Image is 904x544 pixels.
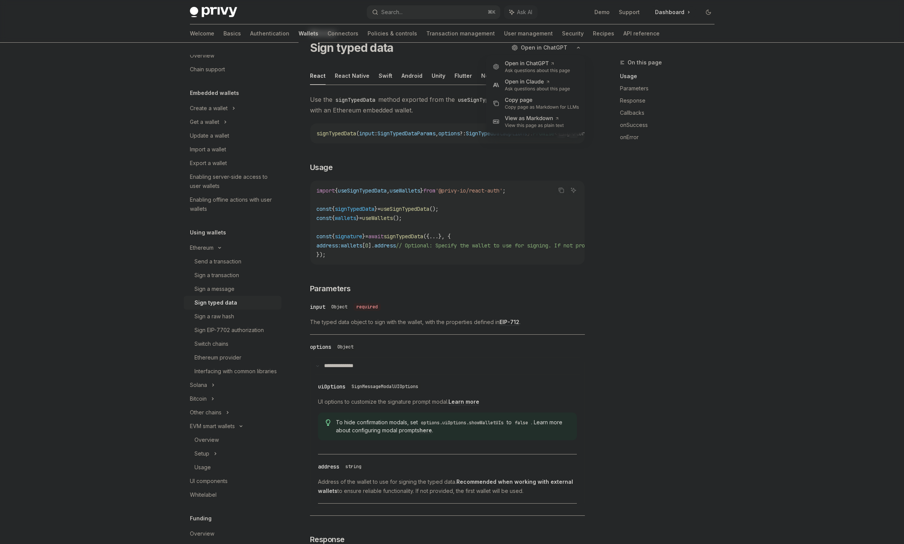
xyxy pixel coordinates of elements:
[318,478,573,494] strong: Recommended when working with external wallets
[336,419,569,434] span: To hide confirmation modals, set to . Learn more about configuring modal prompts .
[390,187,420,194] span: useWallets
[318,397,577,406] span: UI options to customize the signature prompt modal.
[194,339,228,348] div: Switch chains
[356,215,359,221] span: }
[194,298,237,307] div: Sign typed data
[310,41,393,55] h1: Sign typed data
[190,490,217,499] div: Whitelabel
[503,187,506,194] span: ;
[423,233,429,240] span: ({
[184,364,281,378] a: Interfacing with common libraries
[332,205,335,212] span: {
[190,104,228,113] div: Create a wallet
[367,5,500,19] button: Search...⌘K
[556,128,566,138] button: Copy the contents from the code block
[505,122,564,128] div: View this page as plain text
[620,107,721,119] a: Callbacks
[341,242,362,249] span: wallets
[481,67,503,85] button: NodeJS
[377,205,381,212] span: =
[423,187,435,194] span: from
[655,8,684,16] span: Dashboard
[332,96,378,104] code: signTypedData
[190,243,214,252] div: Ethereum
[338,187,387,194] span: useSignTypedData
[401,67,422,85] button: Android
[365,242,368,249] span: 0
[194,435,219,445] div: Overview
[448,398,479,405] a: Learn more
[190,394,207,403] div: Bitcoin
[184,323,281,337] a: Sign EIP-7702 authorization
[377,130,435,137] span: SignTypedDataParams
[393,215,402,221] span: ();
[184,268,281,282] a: Sign a transaction
[335,187,338,194] span: {
[194,353,241,362] div: Ethereum provider
[194,312,234,321] div: Sign a raw hash
[362,242,365,249] span: [
[345,464,361,470] span: string
[356,130,359,137] span: (
[184,296,281,310] a: Sign typed data
[374,130,377,137] span: :
[190,159,227,168] div: Export a wallet
[335,67,369,85] button: React Native
[512,419,531,427] code: false
[328,24,358,43] a: Connectors
[365,233,368,240] span: =
[190,51,214,60] div: Overview
[310,343,331,351] div: options
[335,205,374,212] span: signTypedData
[184,461,281,474] a: Usage
[316,205,332,212] span: const
[353,303,381,311] div: required
[568,128,578,138] button: Ask AI
[527,130,533,137] span: ):
[316,187,335,194] span: import
[438,130,460,137] span: options
[628,58,662,67] span: On this page
[190,380,207,390] div: Solana
[190,24,214,43] a: Welcome
[184,527,281,541] a: Overview
[593,24,614,43] a: Recipes
[190,514,212,523] h5: Funding
[435,187,503,194] span: '@privy-io/react-auth'
[310,283,351,294] span: Parameters
[190,195,277,213] div: Enabling offline actions with user wallets
[316,242,341,249] span: address:
[310,162,333,173] span: Usage
[335,215,356,221] span: wallets
[517,8,532,16] span: Ask AI
[318,477,577,496] span: Address of the wallet to use for signing the typed data. to ensure reliable functionality. If not...
[620,131,721,143] a: onError
[507,41,572,54] button: Open in ChatGPT
[190,65,225,74] div: Chain support
[620,95,721,107] a: Response
[184,474,281,488] a: UI components
[505,104,579,110] div: Copy page as Markdown for LLMs
[184,63,281,76] a: Chain support
[359,130,374,137] span: input
[488,9,496,15] span: ⌘ K
[184,170,281,193] a: Enabling server-side access to user wallets
[702,6,715,18] button: Toggle dark mode
[505,60,570,67] div: Open in ChatGPT
[194,463,211,472] div: Usage
[620,82,721,95] a: Parameters
[568,185,578,195] button: Ask AI
[318,383,345,390] div: uiOptions
[420,187,423,194] span: }
[505,78,570,86] div: Open in Claude
[326,419,331,426] svg: Tip
[619,8,640,16] a: Support
[418,419,507,427] code: options.uiOptions.showWalletUIs
[435,130,438,137] span: ,
[368,242,374,249] span: ].
[362,215,393,221] span: useWallets
[426,24,495,43] a: Transaction management
[368,233,384,240] span: await
[384,233,423,240] span: signTypedData
[316,215,332,221] span: const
